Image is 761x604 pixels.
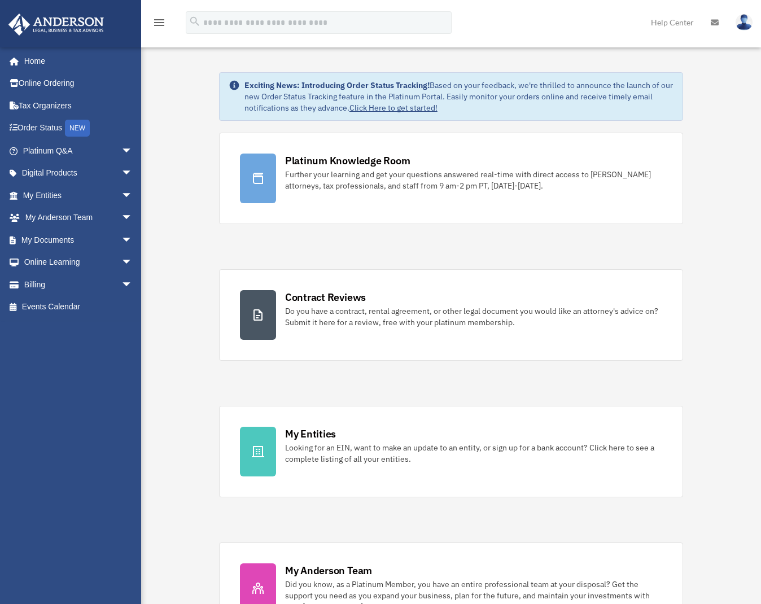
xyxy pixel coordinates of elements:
[8,50,144,72] a: Home
[285,305,662,328] div: Do you have a contract, rental agreement, or other legal document you would like an attorney's ad...
[8,72,150,95] a: Online Ordering
[285,290,366,304] div: Contract Reviews
[8,94,150,117] a: Tax Organizers
[121,229,144,252] span: arrow_drop_down
[152,20,166,29] a: menu
[8,273,150,296] a: Billingarrow_drop_down
[121,162,144,185] span: arrow_drop_down
[219,406,683,497] a: My Entities Looking for an EIN, want to make an update to an entity, or sign up for a bank accoun...
[8,251,150,274] a: Online Learningarrow_drop_down
[121,184,144,207] span: arrow_drop_down
[189,15,201,28] i: search
[8,207,150,229] a: My Anderson Teamarrow_drop_down
[121,207,144,230] span: arrow_drop_down
[736,14,753,30] img: User Pic
[121,273,144,296] span: arrow_drop_down
[8,184,150,207] a: My Entitiesarrow_drop_down
[285,427,336,441] div: My Entities
[285,169,662,191] div: Further your learning and get your questions answered real-time with direct access to [PERSON_NAM...
[219,269,683,361] a: Contract Reviews Do you have a contract, rental agreement, or other legal document you would like...
[244,80,430,90] strong: Exciting News: Introducing Order Status Tracking!
[152,16,166,29] i: menu
[8,296,150,318] a: Events Calendar
[285,154,410,168] div: Platinum Knowledge Room
[8,139,150,162] a: Platinum Q&Aarrow_drop_down
[244,80,673,113] div: Based on your feedback, we're thrilled to announce the launch of our new Order Status Tracking fe...
[8,229,150,251] a: My Documentsarrow_drop_down
[8,117,150,140] a: Order StatusNEW
[349,103,438,113] a: Click Here to get started!
[285,442,662,465] div: Looking for an EIN, want to make an update to an entity, or sign up for a bank account? Click her...
[8,162,150,185] a: Digital Productsarrow_drop_down
[285,563,372,577] div: My Anderson Team
[65,120,90,137] div: NEW
[121,139,144,163] span: arrow_drop_down
[219,133,683,224] a: Platinum Knowledge Room Further your learning and get your questions answered real-time with dire...
[121,251,144,274] span: arrow_drop_down
[5,14,107,36] img: Anderson Advisors Platinum Portal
